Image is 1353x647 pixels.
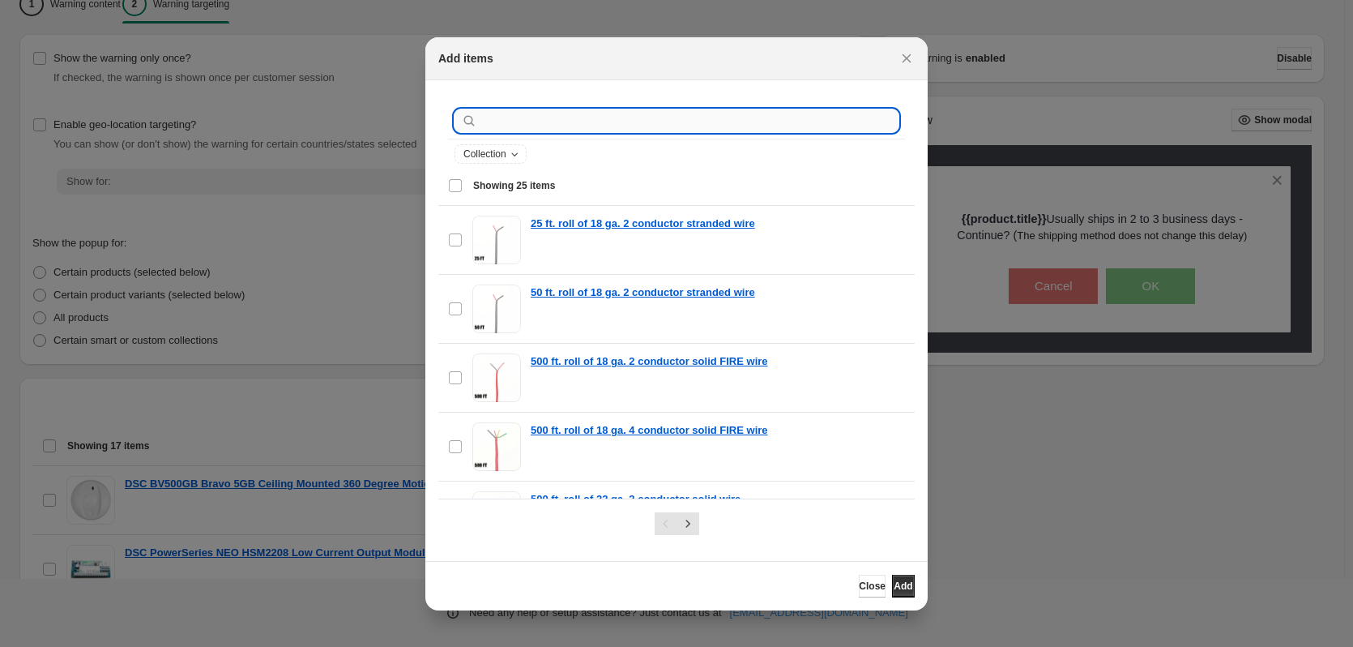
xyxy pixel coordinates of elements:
[859,575,886,598] button: Close
[676,512,699,535] button: Next
[472,491,521,540] img: 500 ft. roll of 22 ga. 2 conductor solid wire
[531,353,768,370] a: 500 ft. roll of 18 ga. 2 conductor solid FIRE wire
[531,216,755,232] a: 25 ft. roll of 18 ga. 2 conductor stranded wire
[463,148,506,161] span: Collection
[472,285,521,333] img: 50 ft. roll of 18 ga. 2 conductor stranded wire
[455,145,526,163] button: Collection
[438,50,493,66] h2: Add items
[472,422,521,471] img: 500 ft. roll of 18 ga. 4 conductor solid FIRE wire
[531,491,741,508] a: 500 ft. roll of 22 ga. 2 conductor solid wire
[892,575,915,598] button: Add
[894,580,912,593] span: Add
[473,179,555,192] span: Showing 25 items
[895,47,918,70] button: Close
[472,353,521,402] img: 500 ft. roll of 18 ga. 2 conductor solid FIRE wire
[655,512,699,535] nav: Pagination
[472,216,521,264] img: 25 ft. roll of 18 ga. 2 conductor stranded wire
[531,285,755,301] a: 50 ft. roll of 18 ga. 2 conductor stranded wire
[531,422,768,439] a: 500 ft. roll of 18 ga. 4 conductor solid FIRE wire
[859,580,886,593] span: Close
